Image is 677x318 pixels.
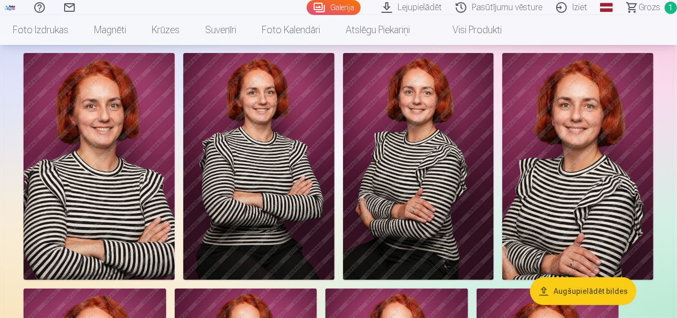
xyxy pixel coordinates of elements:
span: 1 [665,2,677,14]
a: Krūzes [139,15,192,45]
a: Magnēti [81,15,139,45]
a: Foto kalendāri [249,15,333,45]
a: Suvenīri [192,15,249,45]
img: /fa1 [4,4,16,11]
a: Atslēgu piekariņi [333,15,423,45]
a: Visi produkti [423,15,515,45]
span: Grozs [639,1,660,14]
button: Augšupielādēt bildes [530,277,636,305]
